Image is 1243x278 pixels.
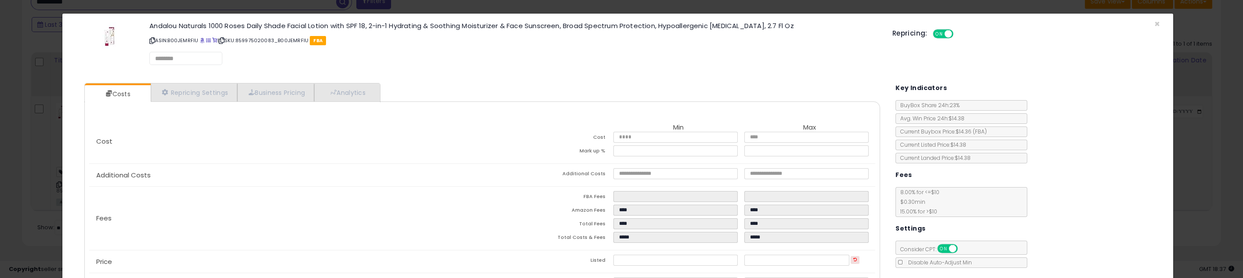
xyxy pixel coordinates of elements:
span: OFF [952,30,966,38]
span: FBA [310,36,326,45]
h5: Fees [895,170,912,181]
span: ON [938,245,949,253]
td: Total Fees [482,218,613,232]
span: 15.00 % for > $10 [896,208,937,215]
span: Current Buybox Price: [896,128,987,135]
th: Min [613,124,744,132]
span: × [1154,18,1160,30]
td: Mark up % [482,145,613,159]
span: OFF [957,245,971,253]
td: Total Costs & Fees [482,232,613,246]
span: Current Landed Price: $14.38 [896,154,971,162]
p: Cost [89,138,482,145]
a: All offer listings [206,37,211,44]
span: Avg. Win Price 24h: $14.38 [896,115,964,122]
p: ASIN: B00JEMRFIU | SKU: 859975020083_B00JEMRFIU [149,33,879,47]
h5: Repricing: [892,30,928,37]
span: ON [934,30,945,38]
td: Listed [482,255,613,268]
span: 8.00 % for <= $10 [896,188,939,215]
a: Repricing Settings [151,83,238,101]
span: $0.30 min [896,198,925,206]
a: Analytics [314,83,379,101]
a: Your listing only [212,37,217,44]
span: Current Listed Price: $14.38 [896,141,966,148]
h5: Key Indicators [895,83,947,94]
td: FBA Fees [482,191,613,205]
td: Amazon Fees [482,205,613,218]
a: Costs [85,85,150,103]
span: ( FBA ) [973,128,987,135]
span: Consider CPT: [896,246,969,253]
th: Max [744,124,875,132]
span: Disable Auto-Adjust Min [904,259,972,266]
h3: Andalou Naturals 1000 Roses Daily Shade Facial Lotion with SPF 18, 2-in-1 Hydrating & Soothing Mo... [149,22,879,29]
img: 41YD19DhsrL._SL60_.jpg [102,22,116,49]
td: Additional Costs [482,168,613,182]
p: Fees [89,215,482,222]
span: BuyBox Share 24h: 23% [896,101,960,109]
h5: Settings [895,223,925,234]
p: Price [89,258,482,265]
a: Business Pricing [237,83,314,101]
span: $14.36 [956,128,987,135]
td: Cost [482,132,613,145]
p: Additional Costs [89,172,482,179]
a: BuyBox page [200,37,205,44]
